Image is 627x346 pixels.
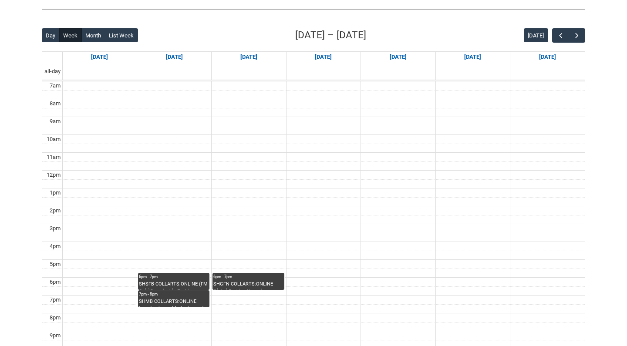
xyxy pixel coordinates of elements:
[48,99,62,108] div: 8am
[48,206,62,215] div: 2pm
[48,117,62,126] div: 9am
[45,153,62,161] div: 11am
[48,81,62,90] div: 7am
[524,28,548,42] button: [DATE]
[105,28,138,42] button: List Week
[48,331,62,340] div: 9pm
[45,171,62,179] div: 12pm
[48,188,62,197] div: 1pm
[45,135,62,144] div: 10am
[139,298,209,307] div: SHMB COLLARTS:ONLINE Introduction to Marketing and Branding STAGE 1 | Online | [PERSON_NAME]
[48,278,62,286] div: 6pm
[42,28,60,42] button: Day
[59,28,82,42] button: Week
[313,52,334,62] a: Go to September 17, 2025
[81,28,105,42] button: Month
[43,67,62,76] span: all-day
[552,28,569,43] button: Previous Week
[48,296,62,304] div: 7pm
[537,52,558,62] a: Go to September 20, 2025
[48,260,62,269] div: 5pm
[388,52,408,62] a: Go to September 18, 2025
[295,28,366,43] h2: [DATE] – [DATE]
[139,274,209,280] div: 6pm - 7pm
[42,5,585,14] img: REDU_GREY_LINE
[48,242,62,251] div: 4pm
[139,291,209,297] div: 7pm - 8pm
[213,281,283,290] div: SHGFN COLLARTS:ONLINE Global Fashion Narratives STAGE 1 | Online | [PERSON_NAME]
[569,28,585,43] button: Next Week
[89,52,110,62] a: Go to September 14, 2025
[213,274,283,280] div: 6pm - 7pm
[48,313,62,322] div: 8pm
[239,52,259,62] a: Go to September 16, 2025
[48,224,62,233] div: 3pm
[164,52,185,62] a: Go to September 15, 2025
[462,52,483,62] a: Go to September 19, 2025
[139,281,209,290] div: SHSFB COLLARTS:ONLINE (FM Only)Sustainable Fashion Business STAGE 1 | Online | [PERSON_NAME]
